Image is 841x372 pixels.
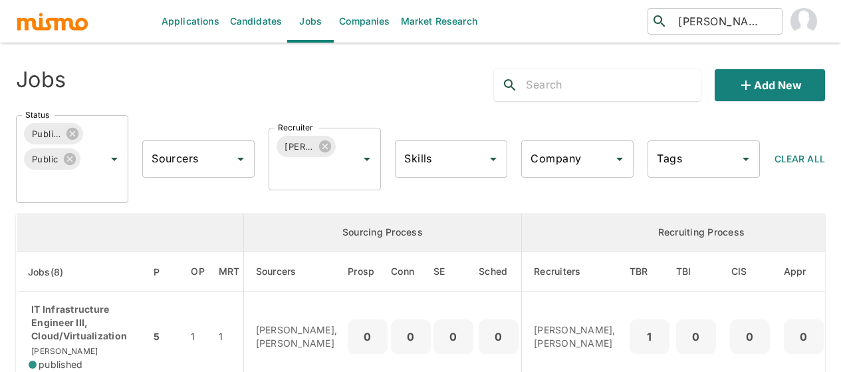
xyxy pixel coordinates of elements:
p: IT Infrastructure Engineer III, Cloud/Virtualization [29,303,140,343]
button: Open [484,150,503,168]
th: Sourcing Process [243,214,522,252]
img: logo [16,11,89,31]
th: Recruiters [522,252,626,292]
p: 0 [484,327,513,346]
p: [PERSON_NAME], [PERSON_NAME] [534,323,616,350]
button: Open [105,150,124,168]
th: Sent Emails [431,252,476,292]
th: Market Research Total [215,252,243,292]
th: Sourcers [243,252,348,292]
th: Prospects [348,252,391,292]
th: Client Interview Scheduled [719,252,781,292]
th: To Be Reviewed [626,252,673,292]
button: Add new [715,69,825,101]
p: [PERSON_NAME], [PERSON_NAME] [256,323,338,350]
th: Connections [391,252,431,292]
span: Public [24,152,66,167]
th: Priority [150,252,180,292]
span: [PERSON_NAME] [277,139,322,154]
p: 0 [439,327,468,346]
p: 1 [635,327,664,346]
p: 0 [789,327,818,346]
div: Published [24,123,83,144]
button: search [494,69,526,101]
p: 0 [353,327,382,346]
span: [PERSON_NAME] [29,346,98,356]
p: 0 [396,327,425,346]
div: Public [24,148,80,170]
th: Approved [781,252,827,292]
div: [PERSON_NAME] [277,136,336,157]
span: Clear All [775,153,825,164]
th: Sched [476,252,522,292]
label: Status [25,109,49,120]
p: 0 [735,327,765,346]
button: Open [231,150,250,168]
button: Open [610,150,629,168]
button: Open [737,150,755,168]
img: Maia Reyes [790,8,817,35]
h4: Jobs [16,67,66,93]
p: 0 [681,327,711,346]
span: P [154,264,177,280]
input: Search [526,75,701,96]
button: Open [358,150,376,168]
th: Open Positions [180,252,215,292]
span: Published [24,126,69,142]
span: published [39,358,82,371]
th: To Be Interviewed [673,252,719,292]
span: Jobs(8) [28,264,81,280]
input: Candidate search [673,12,777,31]
label: Recruiter [278,122,313,133]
